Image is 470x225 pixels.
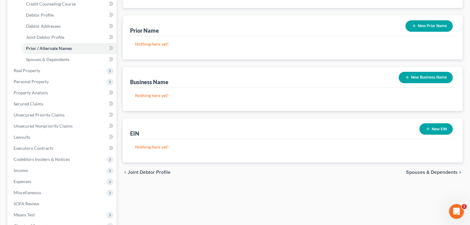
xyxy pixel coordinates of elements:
div: EIN [130,130,139,137]
a: Joint Debtor Profile [21,32,116,43]
span: Prior / Alternate Names [26,46,72,51]
a: Debtor Profile [21,10,116,21]
span: SOFA Review [14,201,39,206]
a: Spouses & Dependents [21,54,116,65]
span: Joint Debtor Profile [26,35,64,40]
iframe: Intercom live chat [449,204,464,219]
span: 1 [462,204,467,209]
button: Spouses & Dependents chevron_right [406,170,463,175]
span: Secured Claims [14,101,43,106]
a: Secured Claims [9,98,116,109]
span: Executory Contracts [14,145,53,151]
span: Unsecured Nonpriority Claims [14,123,73,129]
div: Business Name [130,78,168,86]
div: Prior Name [130,27,159,34]
span: Joint Debtor Profile [128,170,171,175]
span: Means Test [14,212,35,217]
a: Debtor Addresses [21,21,116,32]
span: Unsecured Priority Claims [14,112,65,117]
a: Executory Contracts [9,143,116,154]
span: Miscellaneous [14,190,41,195]
span: Personal Property [14,79,49,84]
span: Codebtors Insiders & Notices [14,157,70,162]
i: chevron_right [458,170,463,175]
a: Property Analysis [9,87,116,98]
a: SOFA Review [9,198,116,209]
a: Unsecured Priority Claims [9,109,116,121]
span: Lawsuits [14,134,30,140]
a: Prior / Alternate Names [21,43,116,54]
p: Nothing here yet! [135,92,450,99]
span: Expenses [14,179,31,184]
span: Credit Counseling Course [26,1,76,6]
span: Debtor Addresses [26,23,61,29]
a: Unsecured Nonpriority Claims [9,121,116,132]
span: Property Analysis [14,90,48,95]
p: Nothing here yet! [135,41,450,47]
button: New Business Name [399,72,453,83]
span: Debtor Profile [26,12,54,18]
p: Nothing here yet! [135,144,450,150]
span: Spouses & Dependents [26,57,70,62]
span: Spouses & Dependents [406,170,458,175]
button: chevron_left Joint Debtor Profile [123,170,171,175]
span: Income [14,168,28,173]
span: Real Property [14,68,40,73]
i: chevron_left [123,170,128,175]
a: Lawsuits [9,132,116,143]
button: New Prior Name [405,20,453,32]
button: New EIN [419,123,453,135]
